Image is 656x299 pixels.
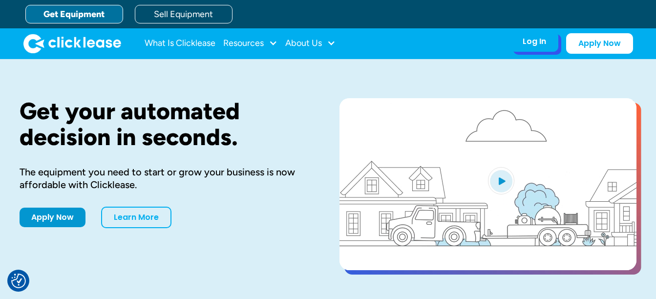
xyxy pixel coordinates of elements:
[23,34,121,53] a: home
[223,34,277,53] div: Resources
[145,34,215,53] a: What Is Clicklease
[23,34,121,53] img: Clicklease logo
[488,167,514,194] img: Blue play button logo on a light blue circular background
[11,274,26,288] img: Revisit consent button
[20,98,308,150] h1: Get your automated decision in seconds.
[25,5,123,23] a: Get Equipment
[20,208,85,227] a: Apply Now
[523,37,546,46] div: Log In
[11,274,26,288] button: Consent Preferences
[135,5,233,23] a: Sell Equipment
[101,207,171,228] a: Learn More
[20,166,308,191] div: The equipment you need to start or grow your business is now affordable with Clicklease.
[339,98,636,270] a: open lightbox
[285,34,336,53] div: About Us
[566,33,633,54] a: Apply Now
